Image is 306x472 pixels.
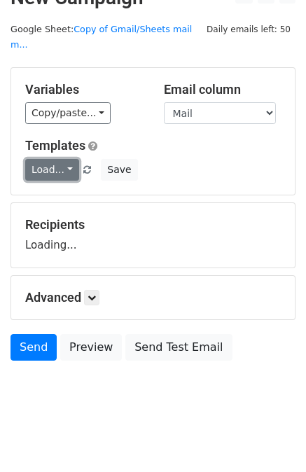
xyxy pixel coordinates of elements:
a: Load... [25,159,79,181]
h5: Email column [164,82,281,97]
a: Daily emails left: 50 [202,24,295,34]
h5: Recipients [25,217,281,232]
span: Daily emails left: 50 [202,22,295,37]
button: Save [101,159,137,181]
a: Send [11,334,57,361]
div: Loading... [25,217,281,254]
a: Preview [60,334,122,361]
small: Google Sheet: [11,24,192,50]
a: Templates [25,138,85,153]
a: Copy of Gmail/Sheets mail m... [11,24,192,50]
h5: Variables [25,82,143,97]
h5: Advanced [25,290,281,305]
a: Copy/paste... [25,102,111,124]
a: Send Test Email [125,334,232,361]
iframe: Chat Widget [236,405,306,472]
